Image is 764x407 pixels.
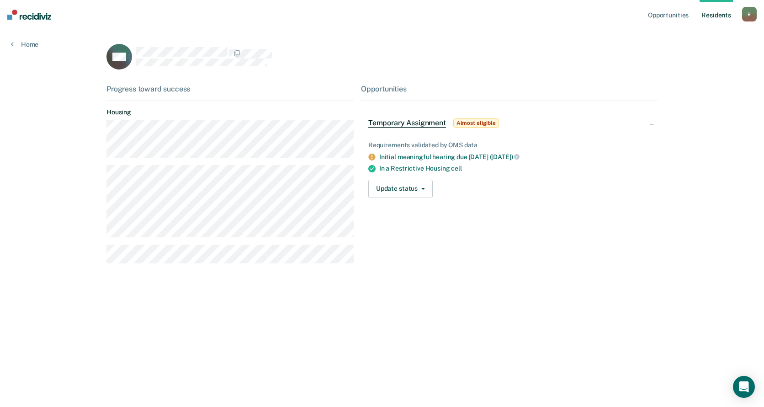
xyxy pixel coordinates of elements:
[379,165,650,172] div: In a Restrictive Housing
[106,108,354,116] dt: Housing
[361,108,658,138] div: Temporary AssignmentAlmost eligible
[368,180,433,198] button: Update status
[453,118,499,128] span: Almost eligible
[368,118,446,128] span: Temporary Assignment
[106,85,354,93] div: Progress toward success
[379,153,650,161] div: Initial meaningful hearing due [DATE] ([DATE])
[451,165,462,172] span: cell
[742,7,757,21] button: R
[733,376,755,398] div: Open Intercom Messenger
[7,10,51,20] img: Recidiviz
[361,85,658,93] div: Opportunities
[368,141,650,149] div: Requirements validated by OMS data
[11,40,38,48] a: Home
